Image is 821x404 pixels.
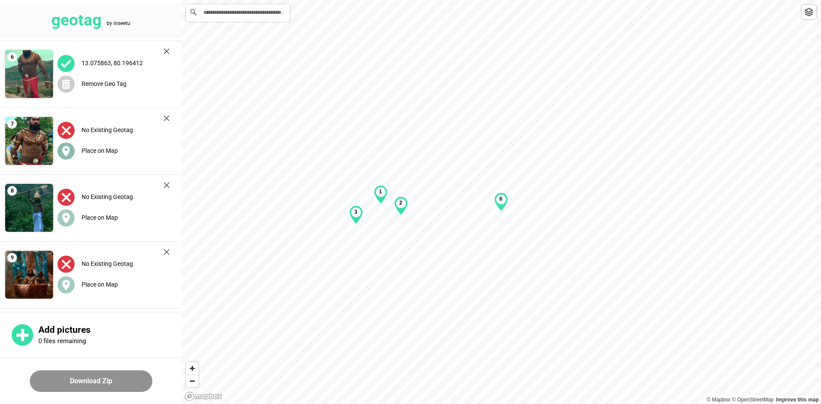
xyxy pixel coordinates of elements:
label: Place on Map [82,147,118,154]
a: OpenStreetMap [732,397,774,403]
div: Map marker [395,196,408,215]
a: Mapbox [707,397,730,403]
a: Mapbox logo [184,391,222,401]
a: Map feedback [776,397,819,403]
img: R3DbSt+Mx1VZNlOaqm4nrCelBWZLHFo6xRW2VJ2zRCMwoYpoHrOhiaDuueZNOu8U4gHLDSVNBk1h6xGxsDJIRUIy8E4l+VZeG... [5,184,53,232]
tspan: by inseetu [107,20,130,26]
b: 1 [379,189,382,195]
button: Zoom in [186,362,199,375]
label: Place on Map [82,214,118,221]
span: 8 [7,186,17,196]
img: toggleLayer [805,8,813,16]
img: uploadImagesAlt [57,55,75,72]
label: Remove Geo Tag [82,80,126,87]
img: q98vVbrz43AAAAAElFTkSuQmCC [5,117,53,165]
label: Place on Map [82,281,118,288]
p: Add pictures [38,325,182,335]
button: Download Zip [30,370,152,392]
div: Map marker [495,193,508,211]
label: 13.075863, 80.196412 [82,60,143,66]
span: 7 [7,119,17,129]
label: No Existing Geotag [82,193,133,200]
img: uploadImagesAlt [57,189,75,206]
img: uploadImagesAlt [57,256,75,273]
div: Map marker [374,185,388,204]
img: uploadImagesAlt [57,122,75,139]
img: C90HV1WTa3ahAAAAAElFTkSuQmCC [5,251,53,299]
b: 2 [399,200,402,206]
b: 3 [354,209,357,215]
tspan: geotag [51,11,101,29]
img: beYWzPBzHO5A9TY9LkAAAAAElFTkSuQmCC [5,50,53,98]
div: Map marker [350,205,363,224]
label: No Existing Geotag [82,260,133,267]
img: cross [164,115,170,121]
button: Zoom out [186,375,199,387]
span: 6 [7,52,17,62]
span: 9 [7,253,17,262]
b: 6 [499,196,502,202]
img: cross [164,48,170,54]
p: 0 files remaining [38,337,86,345]
input: Search [186,4,290,22]
img: cross [164,249,170,255]
label: No Existing Geotag [82,126,133,133]
img: cross [164,182,170,188]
